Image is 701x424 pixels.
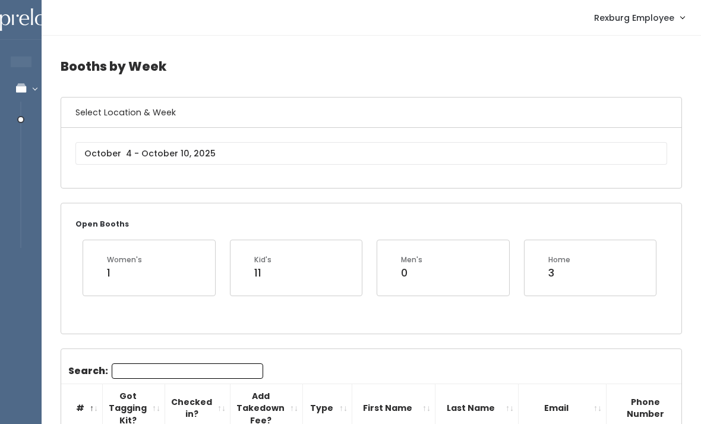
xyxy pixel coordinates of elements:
[582,5,696,30] a: Rexburg Employee
[75,142,667,165] input: October 4 - October 10, 2025
[112,363,263,379] input: Search:
[68,363,263,379] label: Search:
[254,265,271,281] div: 11
[548,255,570,265] div: Home
[254,255,271,265] div: Kid's
[594,11,674,24] span: Rexburg Employee
[548,265,570,281] div: 3
[61,50,682,83] h4: Booths by Week
[107,255,142,265] div: Women's
[401,255,422,265] div: Men's
[107,265,142,281] div: 1
[61,98,681,128] h6: Select Location & Week
[75,219,129,229] small: Open Booths
[401,265,422,281] div: 0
